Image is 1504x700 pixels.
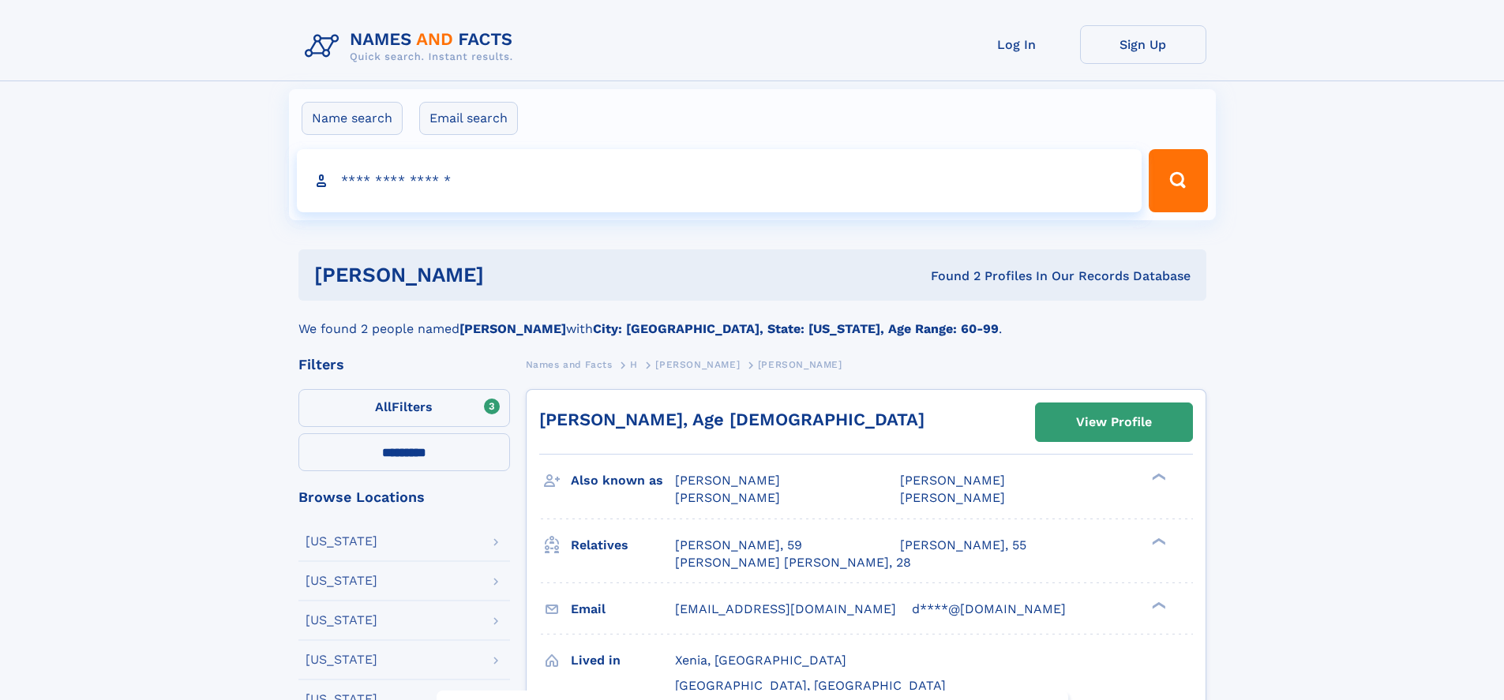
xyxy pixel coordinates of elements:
[900,537,1026,554] a: [PERSON_NAME], 55
[900,473,1005,488] span: [PERSON_NAME]
[758,359,842,370] span: [PERSON_NAME]
[675,473,780,488] span: [PERSON_NAME]
[675,653,846,668] span: Xenia, [GEOGRAPHIC_DATA]
[459,321,566,336] b: [PERSON_NAME]
[306,614,377,627] div: [US_STATE]
[571,467,675,494] h3: Also known as
[630,359,638,370] span: H
[1080,25,1206,64] a: Sign Up
[675,490,780,505] span: [PERSON_NAME]
[306,653,377,666] div: [US_STATE]
[571,596,675,623] h3: Email
[1148,472,1167,482] div: ❯
[375,399,392,414] span: All
[593,321,999,336] b: City: [GEOGRAPHIC_DATA], State: [US_STATE], Age Range: 60-99
[675,554,911,571] a: [PERSON_NAME] [PERSON_NAME], 28
[1148,600,1167,610] div: ❯
[298,301,1206,339] div: We found 2 people named with .
[298,357,510,372] div: Filters
[314,265,707,285] h1: [PERSON_NAME]
[298,25,526,68] img: Logo Names and Facts
[298,490,510,504] div: Browse Locations
[675,537,802,554] a: [PERSON_NAME], 59
[297,149,1142,212] input: search input
[306,575,377,587] div: [US_STATE]
[655,359,740,370] span: [PERSON_NAME]
[954,25,1080,64] a: Log In
[419,102,518,135] label: Email search
[655,354,740,374] a: [PERSON_NAME]
[1148,536,1167,546] div: ❯
[900,490,1005,505] span: [PERSON_NAME]
[571,647,675,674] h3: Lived in
[306,535,377,548] div: [US_STATE]
[526,354,613,374] a: Names and Facts
[298,389,510,427] label: Filters
[571,532,675,559] h3: Relatives
[707,268,1191,285] div: Found 2 Profiles In Our Records Database
[302,102,403,135] label: Name search
[1076,404,1152,440] div: View Profile
[539,410,925,429] a: [PERSON_NAME], Age [DEMOGRAPHIC_DATA]
[630,354,638,374] a: H
[675,601,896,616] span: [EMAIL_ADDRESS][DOMAIN_NAME]
[1036,403,1192,441] a: View Profile
[675,678,946,693] span: [GEOGRAPHIC_DATA], [GEOGRAPHIC_DATA]
[1149,149,1207,212] button: Search Button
